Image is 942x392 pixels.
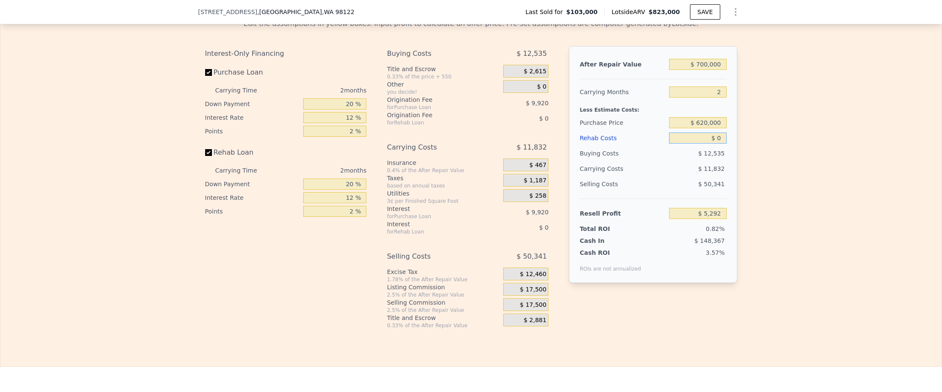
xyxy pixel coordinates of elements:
div: Interest Rate [205,191,300,205]
div: for Purchase Loan [387,213,482,220]
span: $ 11,832 [516,140,547,155]
span: $ 50,341 [698,181,725,187]
div: Title and Escrow [387,65,500,73]
div: Purchase Price [580,115,666,130]
div: 2.5% of the After Repair Value [387,291,500,298]
span: $ 12,460 [520,271,546,278]
div: Interest [387,220,482,228]
button: Show Options [727,3,744,20]
div: Buying Costs [580,146,666,161]
span: $ 467 [529,161,546,169]
div: Carrying Costs [580,161,633,176]
div: Cash In [580,236,633,245]
span: $ 9,920 [526,100,548,107]
span: , [GEOGRAPHIC_DATA] [257,8,354,16]
div: Origination Fee [387,95,482,104]
span: 3.57% [706,249,725,256]
div: Utilities [387,189,500,198]
div: Selling Commission [387,298,500,307]
div: Title and Escrow [387,314,500,322]
div: Points [205,124,300,138]
div: Carrying Time [215,164,271,177]
div: After Repair Value [580,57,666,72]
div: Points [205,205,300,218]
div: for Purchase Loan [387,104,482,111]
input: Purchase Loan [205,69,212,76]
div: Insurance [387,159,500,167]
span: [STREET_ADDRESS] [198,8,258,16]
div: 0.33% of the After Repair Value [387,322,500,329]
span: $ 11,832 [698,165,725,172]
div: Listing Commission [387,283,500,291]
span: $ 2,615 [524,68,546,75]
div: Interest-Only Financing [205,46,367,61]
span: $ 2,881 [524,317,546,324]
div: Carrying Time [215,84,271,97]
span: Last Sold for [525,8,566,16]
div: Interest [387,205,482,213]
span: $ 0 [539,115,548,122]
span: $ 148,367 [694,237,725,244]
span: Lotside ARV [612,8,648,16]
div: Interest Rate [205,111,300,124]
div: Origination Fee [387,111,482,119]
span: 0.82% [706,225,725,232]
span: $ 17,500 [520,286,546,294]
span: $103,000 [566,8,598,16]
div: Cash ROI [580,248,641,257]
span: $ 12,535 [516,46,547,61]
button: SAVE [690,4,720,20]
div: you decide! [387,89,500,95]
label: Purchase Loan [205,65,300,80]
div: Less Estimate Costs: [580,100,726,115]
div: Buying Costs [387,46,482,61]
div: 2.5% of the After Repair Value [387,307,500,314]
div: 2 months [274,84,367,97]
div: Carrying Months [580,84,666,100]
div: Other [387,80,500,89]
span: $ 17,500 [520,301,546,309]
span: $ 0 [537,83,546,91]
div: Down Payment [205,177,300,191]
input: Rehab Loan [205,149,212,156]
div: Rehab Costs [580,130,666,146]
div: 0.33% of the price + 550 [387,73,500,80]
div: Excise Tax [387,268,500,276]
span: $ 9,920 [526,209,548,216]
label: Rehab Loan [205,145,300,160]
div: based on annual taxes [387,182,500,189]
div: Down Payment [205,97,300,111]
div: Carrying Costs [387,140,482,155]
div: ROIs are not annualized [580,257,641,272]
div: Taxes [387,174,500,182]
span: $ 0 [539,224,548,231]
span: $823,000 [649,9,680,15]
div: Resell Profit [580,206,666,221]
div: 0.4% of the After Repair Value [387,167,500,174]
div: Total ROI [580,225,633,233]
div: Selling Costs [580,176,666,192]
span: $ 1,187 [524,177,546,184]
span: $ 50,341 [516,249,547,264]
span: , WA 98122 [322,9,354,15]
div: 3¢ per Finished Square Foot [387,198,500,205]
span: $ 12,535 [698,150,725,157]
div: 2 months [274,164,367,177]
div: 1.78% of the After Repair Value [387,276,500,283]
div: Selling Costs [387,249,482,264]
div: for Rehab Loan [387,119,482,126]
div: for Rehab Loan [387,228,482,235]
span: $ 258 [529,192,546,200]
